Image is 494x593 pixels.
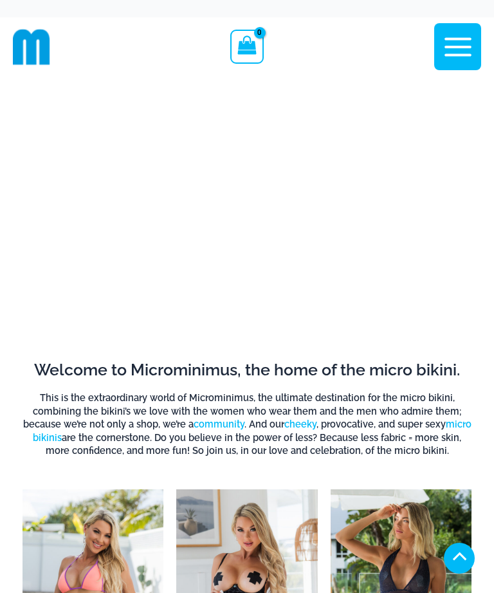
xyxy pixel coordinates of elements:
a: community [194,419,244,429]
h6: This is the extraordinary world of Microminimus, the ultimate destination for the micro bikini, c... [23,391,471,457]
a: View Shopping Cart, empty [230,30,263,63]
a: cheeky [284,419,316,429]
h2: Welcome to Microminimus, the home of the micro bikini. [23,359,471,381]
img: cropped mm emblem [13,28,50,66]
a: micro bikinis [33,419,471,442]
